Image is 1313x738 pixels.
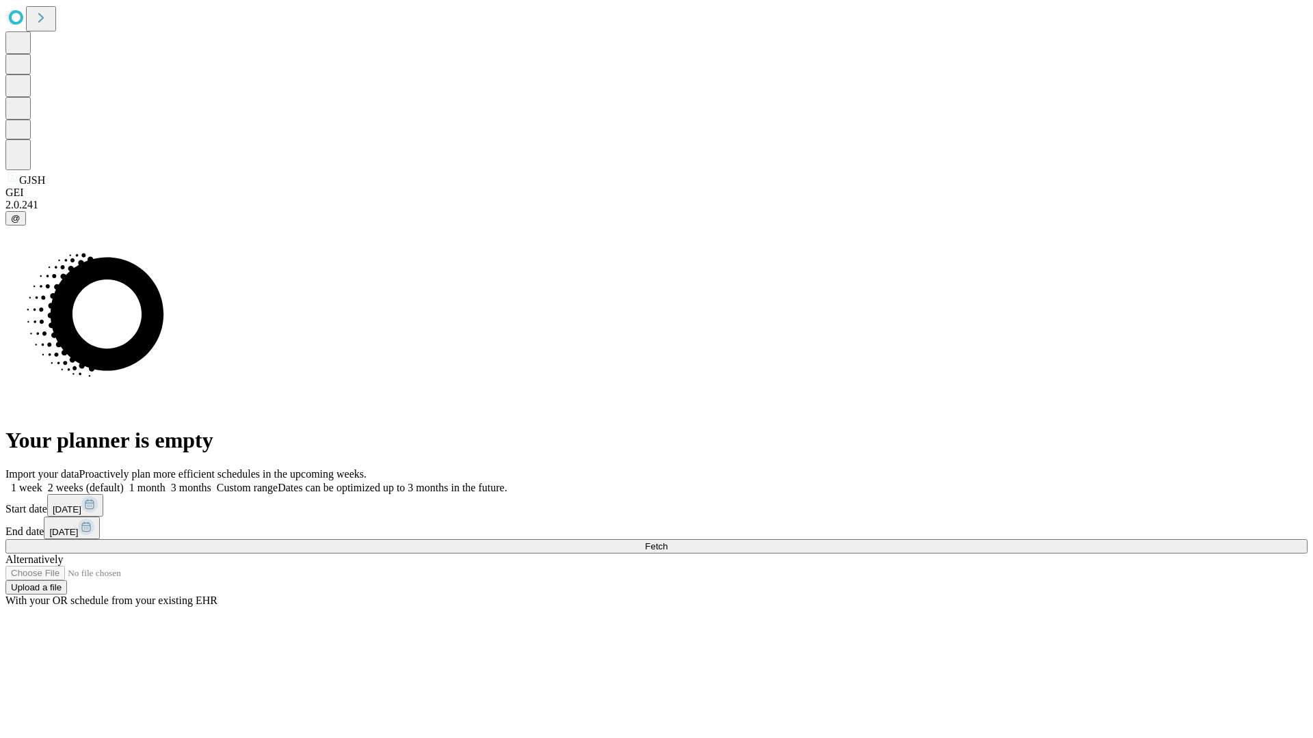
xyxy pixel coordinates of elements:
button: @ [5,211,26,225]
span: Alternatively [5,553,63,565]
div: End date [5,517,1308,539]
span: 1 month [129,482,165,493]
button: Upload a file [5,580,67,594]
span: @ [11,213,21,223]
div: Start date [5,494,1308,517]
span: With your OR schedule from your existing EHR [5,594,217,606]
div: GEI [5,187,1308,199]
span: GJSH [19,174,45,186]
button: [DATE] [44,517,100,539]
span: Dates can be optimized up to 3 months in the future. [278,482,507,493]
span: [DATE] [49,527,78,537]
span: 2 weeks (default) [48,482,124,493]
span: Import your data [5,468,79,480]
span: Custom range [217,482,278,493]
span: Fetch [645,541,667,551]
span: 3 months [171,482,211,493]
span: [DATE] [53,504,81,515]
span: 1 week [11,482,42,493]
button: Fetch [5,539,1308,553]
div: 2.0.241 [5,199,1308,211]
span: Proactively plan more efficient schedules in the upcoming weeks. [79,468,367,480]
button: [DATE] [47,494,103,517]
h1: Your planner is empty [5,428,1308,453]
